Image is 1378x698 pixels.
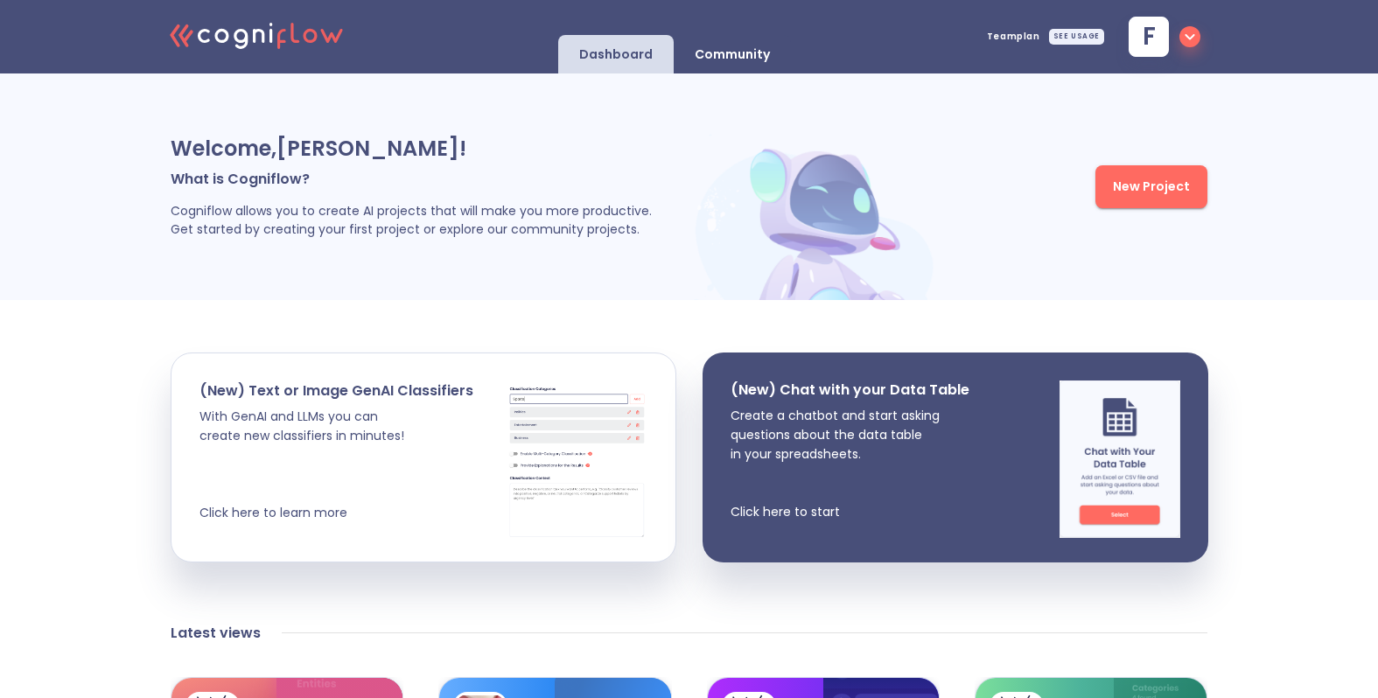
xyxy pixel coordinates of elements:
img: header robot [690,134,944,300]
div: SEE USAGE [1049,29,1104,45]
span: New Project [1113,176,1190,198]
p: Community [695,46,770,63]
p: Welcome, [PERSON_NAME] ! [171,135,690,163]
button: New Project [1095,165,1207,208]
p: Cogniflow allows you to create AI projects that will make you more productive. Get started by cre... [171,202,690,239]
p: With GenAI and LLMs you can create new classifiers in minutes! Click here to learn more [199,407,473,522]
span: Team plan [987,32,1040,41]
p: (New) Text or Image GenAI Classifiers [199,381,473,400]
p: What is Cogniflow? [171,170,690,188]
p: (New) Chat with your Data Table [731,380,969,399]
span: f [1143,24,1156,49]
h4: Latest views [171,625,261,642]
p: Dashboard [579,46,653,63]
img: chat img [1060,380,1180,538]
img: cards stack img [507,381,647,539]
button: f [1115,11,1207,62]
p: Create a chatbot and start asking questions about the data table in your spreadsheets. Click here... [731,406,969,521]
